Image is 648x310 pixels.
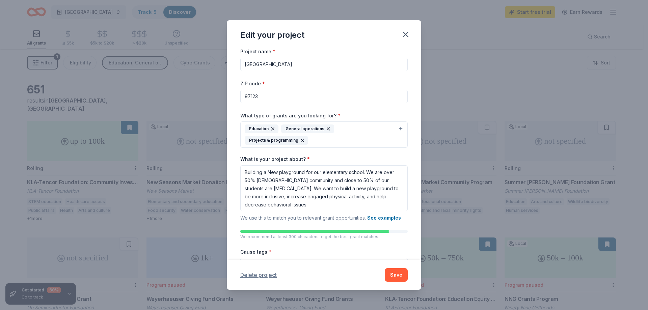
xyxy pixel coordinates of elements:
[240,156,310,163] label: What is your project about?
[240,215,401,221] span: We use this to match you to relevant grant opportunities.
[240,234,408,239] p: We recommend at least 300 characters to get the best grant matches.
[240,121,408,148] button: EducationGeneral operationsProjects & programming
[240,90,408,103] input: 12345 (U.S. only)
[240,258,408,273] button: Elementary education
[245,136,308,145] div: Projects & programming
[240,30,304,40] div: Edit your project
[240,271,277,279] button: Delete project
[385,268,408,282] button: Save
[240,58,408,71] input: After school program
[281,124,334,133] div: General operations
[240,80,265,87] label: ZIP code
[367,214,401,222] button: See examples
[240,165,408,211] textarea: Building a New playground for our elementary school. We are over 50% [DEMOGRAPHIC_DATA] community...
[240,112,341,119] label: What type of grants are you looking for?
[240,249,271,255] label: Cause tags
[240,48,275,55] label: Project name
[245,124,278,133] div: Education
